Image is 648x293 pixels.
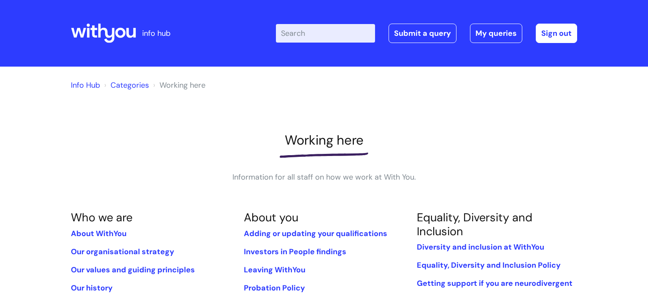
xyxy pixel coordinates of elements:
a: Equality, Diversity and Inclusion [417,210,532,238]
a: Equality, Diversity and Inclusion Policy [417,260,561,270]
div: | - [276,24,577,43]
a: Probation Policy [244,283,305,293]
a: Our organisational strategy [71,247,174,257]
a: Diversity and inclusion at WithYou [417,242,544,252]
li: Solution home [102,78,149,92]
li: Working here [151,78,205,92]
p: info hub [142,27,170,40]
a: Getting support if you are neurodivergent [417,278,572,288]
a: About you [244,210,298,225]
a: About WithYou [71,228,127,239]
a: Adding or updating your qualifications [244,228,387,239]
a: Who we are [71,210,132,225]
a: Our history [71,283,113,293]
a: Info Hub [71,80,100,90]
a: Categories [111,80,149,90]
input: Search [276,24,375,43]
a: Leaving WithYou [244,265,305,275]
a: Sign out [536,24,577,43]
a: My queries [470,24,522,43]
a: Submit a query [389,24,456,43]
p: Information for all staff on how we work at With You. [197,170,451,184]
h1: Working here [71,132,577,148]
a: Investors in People findings [244,247,346,257]
a: Our values and guiding principles [71,265,195,275]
